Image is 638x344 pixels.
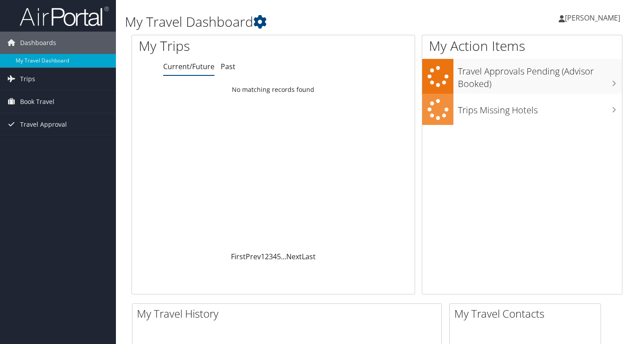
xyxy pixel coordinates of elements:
a: 2 [265,252,269,261]
h3: Trips Missing Hotels [458,99,622,116]
h1: My Action Items [422,37,622,55]
h2: My Travel History [137,306,441,321]
a: [PERSON_NAME] [559,4,629,31]
a: Travel Approvals Pending (Advisor Booked) [422,59,622,93]
a: Trips Missing Hotels [422,94,622,125]
h2: My Travel Contacts [454,306,601,321]
span: Book Travel [20,91,54,113]
span: Travel Approval [20,113,67,136]
a: 3 [269,252,273,261]
a: Last [302,252,316,261]
td: No matching records found [132,82,415,98]
a: Next [286,252,302,261]
h1: My Trips [139,37,290,55]
img: airportal-logo.png [20,6,109,27]
span: Dashboards [20,32,56,54]
a: 4 [273,252,277,261]
a: Current/Future [163,62,214,71]
a: First [231,252,246,261]
a: 5 [277,252,281,261]
span: … [281,252,286,261]
span: [PERSON_NAME] [565,13,620,23]
h3: Travel Approvals Pending (Advisor Booked) [458,61,622,90]
span: Trips [20,68,35,90]
a: 1 [261,252,265,261]
a: Prev [246,252,261,261]
a: Past [221,62,235,71]
h1: My Travel Dashboard [125,12,461,31]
